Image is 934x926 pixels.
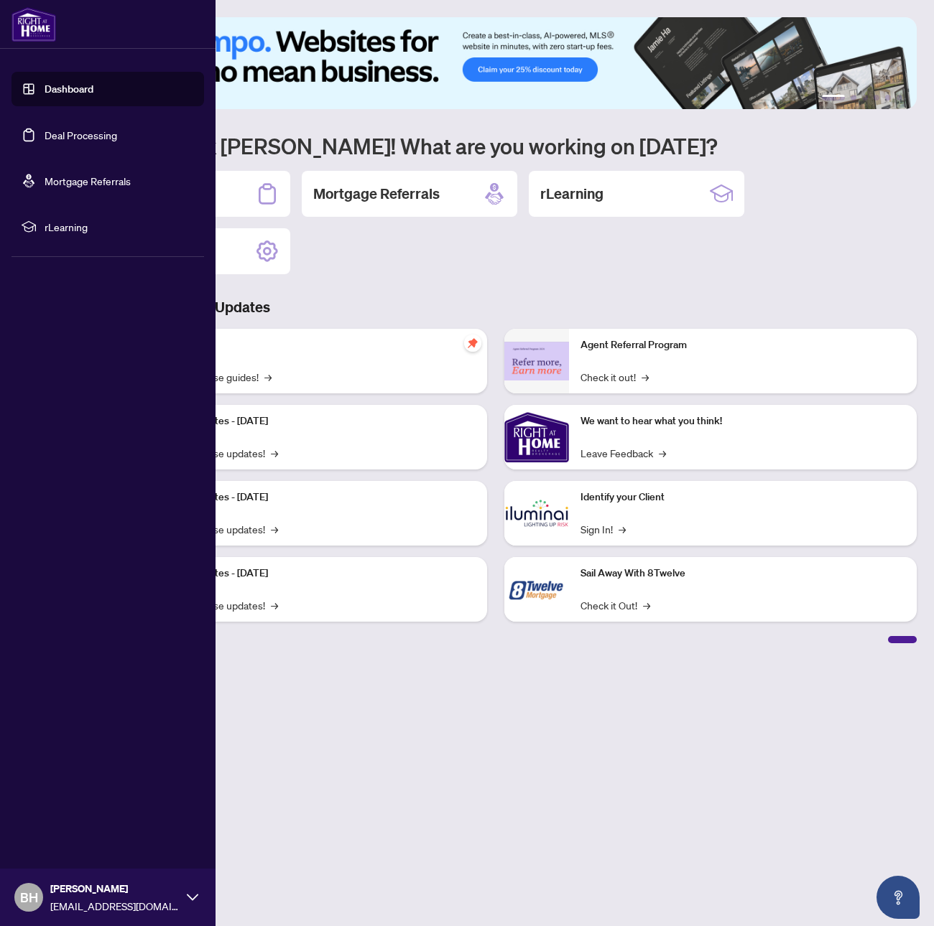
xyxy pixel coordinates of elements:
a: Check it out!→ [581,369,649,385]
img: logo [11,7,56,42]
p: Sail Away With 8Twelve [581,566,905,581]
h3: Brokerage & Industry Updates [75,297,917,317]
img: Sail Away With 8Twelve [504,557,569,622]
h2: Mortgage Referrals [313,184,440,204]
span: → [271,445,278,461]
p: Self-Help [151,337,476,353]
span: [PERSON_NAME] [50,881,180,897]
button: 1 [822,95,845,100]
p: Platform Updates - [DATE] [151,490,476,505]
p: Identify your Client [581,490,905,505]
span: → [643,597,650,613]
span: → [642,369,649,385]
span: BH [20,887,38,907]
span: pushpin [464,335,481,352]
a: Leave Feedback→ [581,445,666,461]
a: Dashboard [45,83,93,95]
a: Mortgage Referrals [45,174,131,187]
button: 3 [862,95,868,100]
h2: rLearning [540,184,604,204]
button: 5 [885,95,891,100]
img: Identify your Client [504,481,569,546]
img: We want to hear what you think! [504,405,569,469]
p: Agent Referral Program [581,337,905,353]
h1: Welcome back [PERSON_NAME]! What are you working on [DATE]? [75,132,917,159]
img: Slide 0 [75,17,917,109]
span: → [271,521,278,537]
p: Platform Updates - [DATE] [151,566,476,581]
span: → [659,445,666,461]
span: rLearning [45,219,194,235]
p: We want to hear what you think! [581,413,905,429]
a: Check it Out!→ [581,597,650,613]
p: Platform Updates - [DATE] [151,413,476,429]
button: 6 [897,95,902,100]
button: 4 [874,95,879,100]
span: → [619,521,626,537]
span: [EMAIL_ADDRESS][DOMAIN_NAME] [50,898,180,914]
span: → [264,369,272,385]
a: Deal Processing [45,128,117,141]
span: → [271,597,278,613]
a: Sign In!→ [581,521,626,537]
img: Agent Referral Program [504,342,569,381]
button: 2 [851,95,856,100]
button: Open asap [877,876,920,919]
